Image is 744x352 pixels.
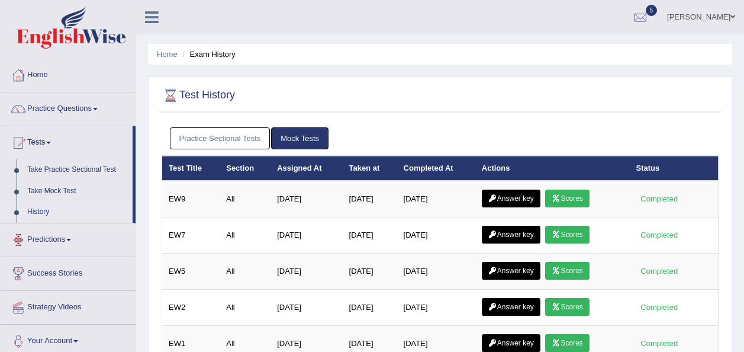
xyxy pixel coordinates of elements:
[270,254,342,290] td: [DATE]
[545,298,589,316] a: Scores
[162,181,220,217] td: EW9
[220,156,270,181] th: Section
[343,181,397,217] td: [DATE]
[220,290,270,326] td: All
[271,127,328,149] a: Mock Tests
[646,5,658,16] span: 5
[397,156,475,181] th: Completed At
[1,126,133,156] a: Tests
[1,257,136,287] a: Success Stories
[636,337,682,350] div: Completed
[162,290,220,326] td: EW2
[270,181,342,217] td: [DATE]
[545,262,589,280] a: Scores
[162,87,235,104] h2: Test History
[545,334,589,352] a: Scores
[220,217,270,254] td: All
[270,217,342,254] td: [DATE]
[397,290,475,326] td: [DATE]
[270,156,342,181] th: Assigned At
[220,181,270,217] td: All
[22,159,133,181] a: Take Practice Sectional Test
[482,262,540,280] a: Answer key
[397,217,475,254] td: [DATE]
[162,217,220,254] td: EW7
[22,181,133,202] a: Take Mock Test
[270,290,342,326] td: [DATE]
[475,156,630,181] th: Actions
[636,265,682,277] div: Completed
[157,50,178,59] a: Home
[1,291,136,321] a: Strategy Videos
[343,217,397,254] td: [DATE]
[630,156,719,181] th: Status
[1,223,136,253] a: Predictions
[545,190,589,207] a: Scores
[179,49,236,60] li: Exam History
[397,181,475,217] td: [DATE]
[162,156,220,181] th: Test Title
[343,156,397,181] th: Taken at
[1,59,136,88] a: Home
[482,226,540,244] a: Answer key
[636,301,682,313] div: Completed
[343,290,397,326] td: [DATE]
[636,229,682,241] div: Completed
[636,193,682,205] div: Completed
[397,254,475,290] td: [DATE]
[545,226,589,244] a: Scores
[1,92,136,122] a: Practice Questions
[170,127,270,149] a: Practice Sectional Tests
[482,190,540,207] a: Answer key
[22,201,133,223] a: History
[343,254,397,290] td: [DATE]
[482,334,540,352] a: Answer key
[220,254,270,290] td: All
[162,254,220,290] td: EW5
[482,298,540,316] a: Answer key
